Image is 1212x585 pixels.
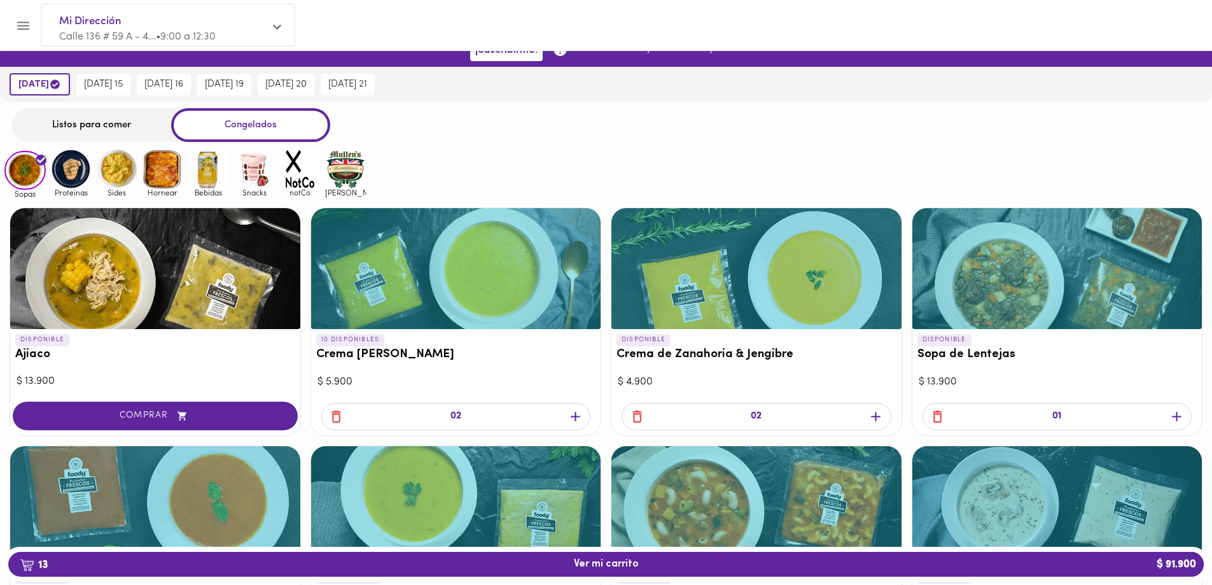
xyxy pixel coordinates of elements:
[311,208,601,329] div: Crema del Huerto
[233,148,275,190] img: Snacks
[142,188,183,197] span: Hornear
[279,188,321,197] span: notCo
[258,74,314,95] button: [DATE] 20
[919,375,1196,390] div: $ 13.900
[10,208,300,329] div: Ajiaco
[470,41,543,60] button: ¡Suscribirme!
[616,348,896,362] h3: Crema de Zanahoria & Jengibre
[574,558,639,570] span: Ver mi carrito
[611,208,902,329] div: Crema de Zanahoria & Jengibre
[18,78,61,90] span: [DATE]
[12,556,55,573] b: 13
[142,148,183,190] img: Hornear
[4,151,46,190] img: Sopas
[137,74,191,95] button: [DATE] 16
[1052,409,1061,424] p: 01
[144,79,183,90] span: [DATE] 16
[325,188,366,197] span: [PERSON_NAME]
[316,334,385,346] p: 10 DISPONIBLES
[912,446,1202,567] div: Crema de Champiñones
[317,375,595,390] div: $ 5.900
[13,402,298,430] button: COMPRAR
[76,74,130,95] button: [DATE] 15
[29,411,282,421] span: COMPRAR
[4,190,46,198] span: Sopas
[1138,511,1199,572] iframe: Messagebird Livechat Widget
[96,188,137,197] span: Sides
[10,73,70,95] button: [DATE]
[328,79,367,90] span: [DATE] 21
[188,188,229,197] span: Bebidas
[611,446,902,567] div: Sopa Minestrone
[265,79,307,90] span: [DATE] 20
[311,446,601,567] div: Crema de Ahuyama
[205,79,244,90] span: [DATE] 19
[12,108,171,142] div: Listos para comer
[325,148,366,190] img: mullens
[8,552,1204,577] button: 13Ver mi carrito$ 91.900
[912,208,1202,329] div: Sopa de Lentejas
[59,13,264,30] span: Mi Dirección
[50,188,92,197] span: Proteinas
[15,348,295,362] h3: Ajiaco
[96,148,137,190] img: Sides
[59,32,216,42] span: Calle 136 # 59 A - 4... • 9:00 a 12:30
[751,409,762,424] p: 02
[450,409,461,424] p: 02
[197,74,251,95] button: [DATE] 19
[917,348,1197,362] h3: Sopa de Lentejas
[475,45,538,57] span: ¡Suscribirme!
[618,375,895,390] div: $ 4.900
[171,108,330,142] div: Congelados
[50,148,92,190] img: Proteinas
[20,559,34,572] img: cart.png
[8,10,39,41] button: Menu
[316,348,596,362] h3: Crema [PERSON_NAME]
[10,446,300,567] div: Crema de Tomate
[279,148,321,190] img: notCo
[188,148,229,190] img: Bebidas
[233,188,275,197] span: Snacks
[15,334,69,346] p: DISPONIBLE
[84,79,123,90] span: [DATE] 15
[616,334,671,346] p: DISPONIBLE
[917,334,972,346] p: DISPONIBLE
[321,74,375,95] button: [DATE] 21
[17,374,294,389] div: $ 13.900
